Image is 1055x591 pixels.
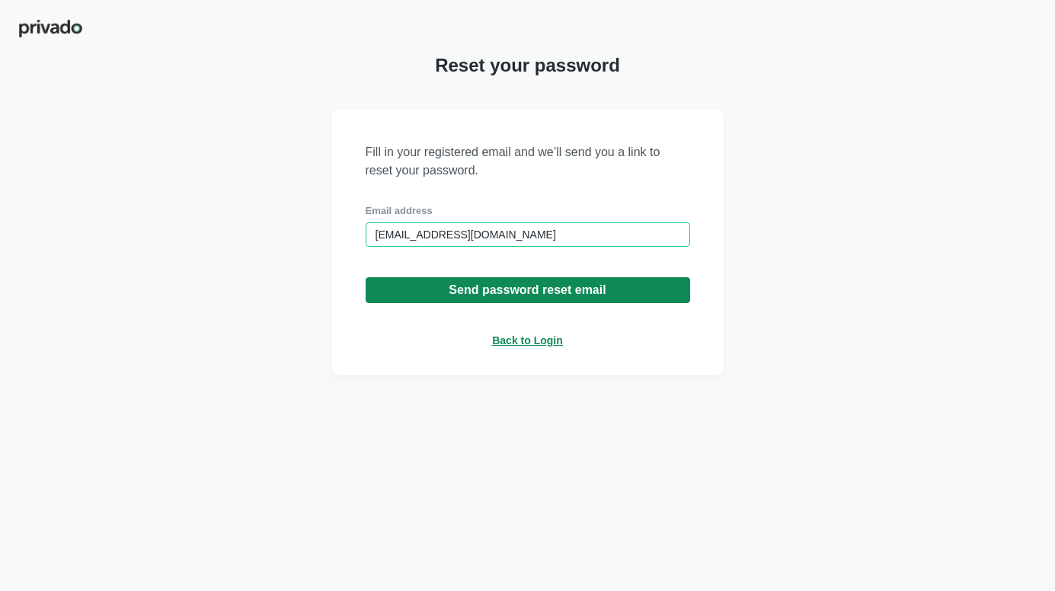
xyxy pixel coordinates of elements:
[366,143,690,180] span: Fill in your registered email and we’ll send you a link to reset your password.
[435,55,620,76] span: Reset your password
[366,277,690,303] button: Send password reset email
[18,18,83,39] img: privado-logo
[492,334,563,347] a: Back to Login
[449,283,606,297] div: Send password reset email
[366,204,690,218] div: Email address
